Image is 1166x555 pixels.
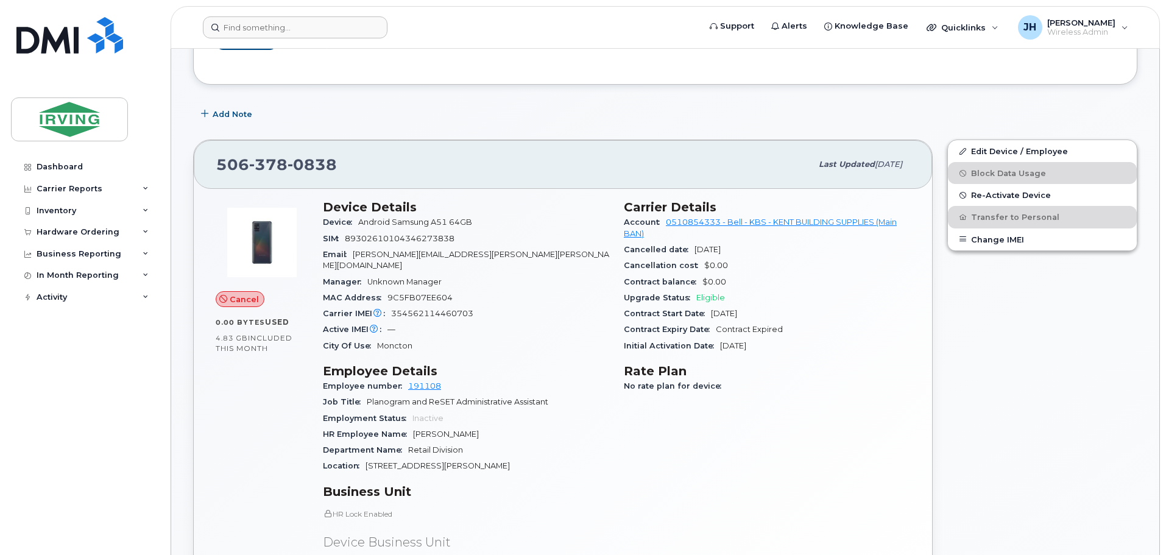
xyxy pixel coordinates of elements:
span: [DATE] [720,341,746,350]
span: Retail Division [408,445,463,454]
span: Contract Expiry Date [624,325,716,334]
span: Device [323,217,358,227]
span: Account [624,217,666,227]
span: [PERSON_NAME] [413,430,479,439]
span: Cancellation cost [624,261,704,270]
span: Last updated [819,160,875,169]
span: $0.00 [704,261,728,270]
span: Email [323,250,353,259]
span: Planogram and ReSET Administrative Assistant [367,397,548,406]
span: Manager [323,277,367,286]
span: 354562114460703 [391,309,473,318]
span: Department Name [323,445,408,454]
span: 0838 [288,155,337,174]
span: Android Samsung A51 64GB [358,217,472,227]
button: Add Note [193,103,263,125]
span: MAC Address [323,293,387,302]
span: Quicklinks [941,23,986,32]
span: used [265,317,289,327]
a: 0510854333 - Bell - KBS - KENT BUILDING SUPPLIES (Main BAN) [624,217,897,238]
span: Contract Expired [716,325,783,334]
h3: Rate Plan [624,364,910,378]
span: Inactive [412,414,443,423]
button: Re-Activate Device [948,184,1137,206]
input: Find something... [203,16,387,38]
span: Location [323,461,366,470]
span: 506 [216,155,337,174]
h3: Carrier Details [624,200,910,214]
span: 4.83 GB [216,334,248,342]
span: Knowledge Base [835,20,908,32]
span: Active IMEI [323,325,387,334]
span: Carrier IMEI [323,309,391,318]
span: 0.00 Bytes [216,318,265,327]
span: Contract balance [624,277,702,286]
span: [PERSON_NAME][EMAIL_ADDRESS][PERSON_NAME][PERSON_NAME][DOMAIN_NAME] [323,250,609,270]
span: Wireless Admin [1047,27,1115,37]
span: 9C5FB07EE604 [387,293,453,302]
img: image20231002-3703462-1ews4ez.jpeg [225,206,299,279]
a: Knowledge Base [816,14,917,38]
a: 191108 [408,381,441,391]
span: $0.00 [702,277,726,286]
span: [STREET_ADDRESS][PERSON_NAME] [366,461,510,470]
span: 378 [249,155,288,174]
span: Moncton [377,341,412,350]
span: Initial Activation Date [624,341,720,350]
span: Unknown Manager [367,277,442,286]
span: Employment Status [323,414,412,423]
span: JH [1023,20,1036,35]
span: Re-Activate Device [971,191,1051,200]
div: Quicklinks [918,15,1007,40]
p: Device Business Unit [323,534,609,551]
p: HR Lock Enabled [323,509,609,519]
span: City Of Use [323,341,377,350]
span: Alerts [782,20,807,32]
button: Change IMEI [948,228,1137,250]
span: Job Title [323,397,367,406]
span: Employee number [323,381,408,391]
span: [DATE] [875,160,902,169]
span: Eligible [696,293,725,302]
h3: Business Unit [323,484,609,499]
span: Add Note [213,108,252,120]
button: Transfer to Personal [948,206,1137,228]
a: Edit Device / Employee [948,140,1137,162]
span: Upgrade Status [624,293,696,302]
span: Cancel [230,294,259,305]
a: Support [701,14,763,38]
span: Support [720,20,754,32]
a: Alerts [763,14,816,38]
span: Cancelled date [624,245,694,254]
h3: Device Details [323,200,609,214]
span: No rate plan for device [624,381,727,391]
span: [PERSON_NAME] [1047,18,1115,27]
span: [DATE] [694,245,721,254]
span: included this month [216,333,292,353]
div: Julie Hebert [1009,15,1137,40]
span: — [387,325,395,334]
h3: Employee Details [323,364,609,378]
span: 89302610104346273838 [345,234,454,243]
span: SIM [323,234,345,243]
span: HR Employee Name [323,430,413,439]
span: [DATE] [711,309,737,318]
span: Contract Start Date [624,309,711,318]
button: Block Data Usage [948,162,1137,184]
